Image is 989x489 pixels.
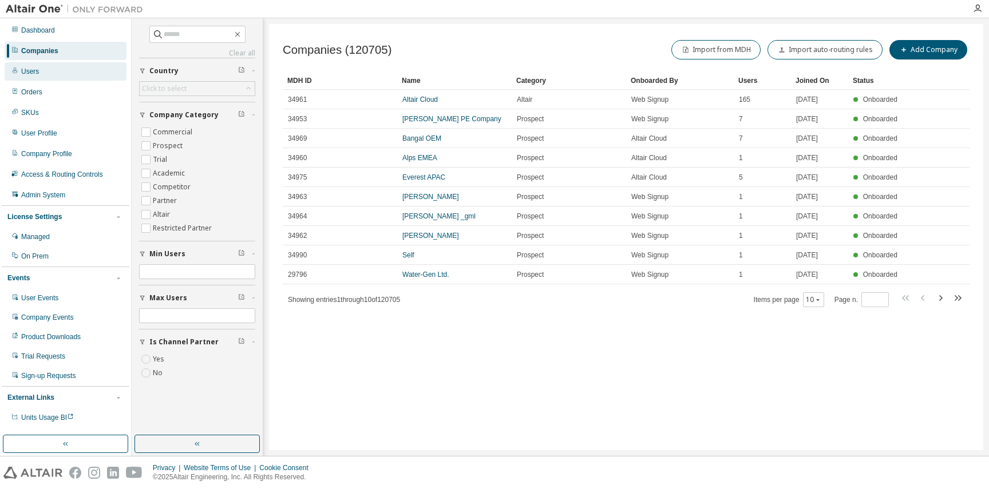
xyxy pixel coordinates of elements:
span: Altair [517,95,532,104]
span: [DATE] [796,212,818,221]
div: User Profile [21,129,57,138]
button: Add Company [889,40,967,59]
div: User Events [21,293,58,303]
div: License Settings [7,212,62,221]
a: Alps EMEA [402,154,437,162]
div: Privacy [153,463,184,472]
img: instagram.svg [88,467,100,479]
button: Import auto-routing rules [768,40,883,59]
span: Clear filter [238,337,245,347]
p: © 2025 Altair Engineering, Inc. All Rights Reserved. [153,472,315,482]
span: Onboarded [863,96,897,104]
button: Max Users [139,285,255,311]
span: Items per page [754,292,824,307]
span: 1 [739,212,743,221]
div: Cookie Consent [259,463,315,472]
span: 34962 [288,231,307,240]
div: MDH ID [287,71,393,90]
span: 1 [739,153,743,162]
a: Clear all [139,49,255,58]
span: Companies (120705) [283,43,391,57]
a: Everest APAC [402,173,445,181]
span: Prospect [517,270,544,279]
div: Access & Routing Controls [21,170,103,179]
img: altair_logo.svg [3,467,62,479]
span: Company Category [149,110,219,120]
button: 10 [806,295,821,304]
span: Page n. [834,292,889,307]
img: youtube.svg [126,467,143,479]
span: [DATE] [796,95,818,104]
span: Prospect [517,212,544,221]
a: Bangal OEM [402,134,441,142]
label: Partner [153,194,179,208]
span: Prospect [517,251,544,260]
a: Water-Gen Ltd. [402,271,449,279]
label: Commercial [153,125,195,139]
span: 34975 [288,173,307,182]
span: Max Users [149,293,187,303]
span: Web Signup [631,212,668,221]
div: External Links [7,393,54,402]
a: [PERSON_NAME] [402,193,459,201]
span: Web Signup [631,114,668,124]
span: 1 [739,231,743,240]
span: Prospect [517,192,544,201]
span: Web Signup [631,270,668,279]
span: [DATE] [796,231,818,240]
span: Showing entries 1 through 10 of 120705 [288,296,400,304]
div: Company Events [21,313,73,322]
span: Onboarded [863,232,897,240]
button: Company Category [139,102,255,128]
span: 7 [739,134,743,143]
div: Users [738,71,786,90]
span: 34990 [288,251,307,260]
span: Clear filter [238,293,245,303]
a: [PERSON_NAME] [402,232,459,240]
div: Admin System [21,190,65,200]
label: Yes [153,352,167,366]
span: Clear filter [238,66,245,75]
button: Min Users [139,241,255,267]
span: 165 [739,95,750,104]
span: Onboarded [863,115,897,123]
span: Onboarded [863,271,897,279]
div: Name [402,71,507,90]
div: Category [516,71,622,90]
div: On Prem [21,252,49,261]
div: Product Downloads [21,332,81,341]
span: Altair Cloud [631,153,667,162]
span: 34961 [288,95,307,104]
div: Trial Requests [21,352,65,361]
span: 34964 [288,212,307,221]
img: linkedin.svg [107,467,119,479]
span: Web Signup [631,231,668,240]
span: Prospect [517,231,544,240]
span: Is Channel Partner [149,337,219,347]
div: Events [7,273,30,283]
label: Trial [153,153,169,166]
a: Altair Cloud [402,96,438,104]
div: Status [853,71,901,90]
span: Prospect [517,173,544,182]
span: Onboarded [863,134,897,142]
span: 34969 [288,134,307,143]
span: 34960 [288,153,307,162]
span: Prospect [517,114,544,124]
div: Website Terms of Use [184,463,259,472]
img: facebook.svg [69,467,81,479]
span: Clear filter [238,249,245,259]
span: Onboarded [863,251,897,259]
span: [DATE] [796,192,818,201]
button: Country [139,58,255,84]
div: SKUs [21,108,39,117]
span: Prospect [517,134,544,143]
div: Orders [21,88,42,97]
span: [DATE] [796,114,818,124]
span: 34963 [288,192,307,201]
span: 1 [739,270,743,279]
span: Country [149,66,179,75]
span: Min Users [149,249,185,259]
span: 34953 [288,114,307,124]
div: Click to select [140,82,255,96]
